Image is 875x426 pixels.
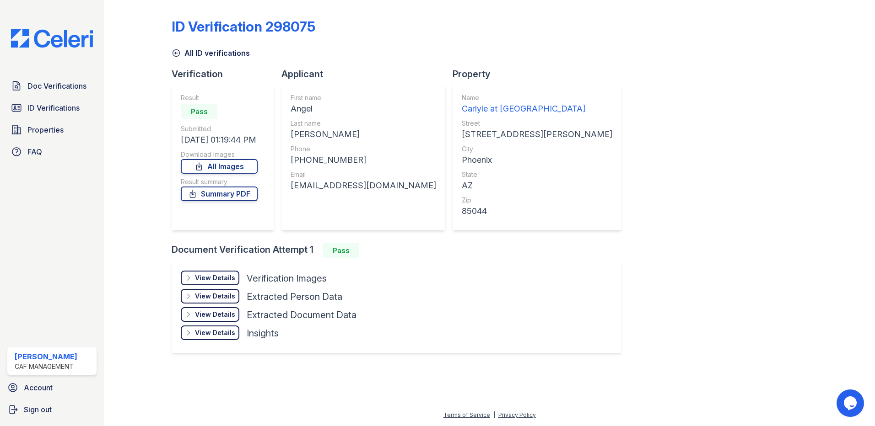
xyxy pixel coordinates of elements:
div: | [493,411,495,418]
a: FAQ [7,143,97,161]
div: View Details [195,273,235,282]
div: State [462,170,612,179]
a: All ID verifications [172,48,250,59]
div: Property [453,68,629,80]
div: Zip [462,196,612,205]
div: [PERSON_NAME] [15,351,77,362]
a: Account [4,378,100,397]
div: Pass [323,243,359,258]
div: 85044 [462,205,612,218]
div: Download Images [181,150,258,159]
a: All Images [181,159,258,174]
span: Account [24,382,53,393]
div: Carlyle at [GEOGRAPHIC_DATA] [462,102,612,115]
div: CAF Management [15,362,77,371]
div: Applicant [281,68,453,80]
div: Email [291,170,436,179]
a: ID Verifications [7,99,97,117]
div: [PHONE_NUMBER] [291,154,436,166]
div: Pass [181,104,217,119]
div: [STREET_ADDRESS][PERSON_NAME] [462,128,612,141]
div: Last name [291,119,436,128]
a: Sign out [4,400,100,419]
div: Extracted Person Data [247,290,342,303]
div: First name [291,93,436,102]
div: [EMAIL_ADDRESS][DOMAIN_NAME] [291,179,436,192]
div: City [462,144,612,154]
div: Insights [247,327,279,340]
span: Properties [27,124,64,135]
div: Street [462,119,612,128]
a: Properties [7,121,97,139]
div: View Details [195,292,235,301]
div: Name [462,93,612,102]
div: Verification Images [247,272,327,285]
div: AZ [462,179,612,192]
iframe: chat widget [837,389,866,417]
span: Sign out [24,404,52,415]
a: Privacy Policy [498,411,536,418]
div: Phoenix [462,154,612,166]
span: ID Verifications [27,102,80,113]
span: FAQ [27,146,42,157]
span: Doc Verifications [27,80,86,91]
div: Result summary [181,177,258,186]
div: Result [181,93,258,102]
a: Doc Verifications [7,77,97,95]
div: Angel [291,102,436,115]
div: View Details [195,328,235,337]
div: Submitted [181,124,258,133]
a: Summary PDF [181,186,258,201]
div: Extracted Document Data [247,309,356,321]
div: [PERSON_NAME] [291,128,436,141]
a: Name Carlyle at [GEOGRAPHIC_DATA] [462,93,612,115]
div: [DATE] 01:19:44 PM [181,133,258,146]
div: Document Verification Attempt 1 [172,243,629,258]
div: Verification [172,68,281,80]
img: CE_Logo_Blue-a8612792a0a2168367f1c8372b55b34899dd931a85d93a1a3d3e32e68fde9ad4.png [4,29,100,48]
div: ID Verification 298075 [172,18,315,35]
a: Terms of Service [443,411,490,418]
div: View Details [195,310,235,319]
div: Phone [291,144,436,154]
